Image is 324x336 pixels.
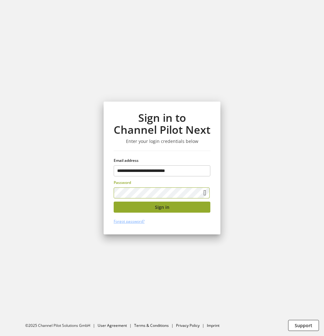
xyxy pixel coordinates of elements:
[155,204,169,210] span: Sign in
[295,322,312,329] span: Support
[114,180,131,185] span: Password
[134,323,169,328] a: Terms & Conditions
[191,189,199,197] keeper-lock: Open Keeper Popup
[98,323,127,328] a: User Agreement
[25,323,98,328] li: ©2025 Channel Pilot Solutions GmbH
[114,112,210,136] h1: Sign in to Channel Pilot Next
[114,219,145,224] a: Forgot password?
[207,323,219,328] a: Imprint
[114,139,210,144] h3: Enter your login credentials below
[114,158,139,163] span: Email address
[176,323,200,328] a: Privacy Policy
[114,202,210,213] button: Sign in
[288,320,319,331] button: Support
